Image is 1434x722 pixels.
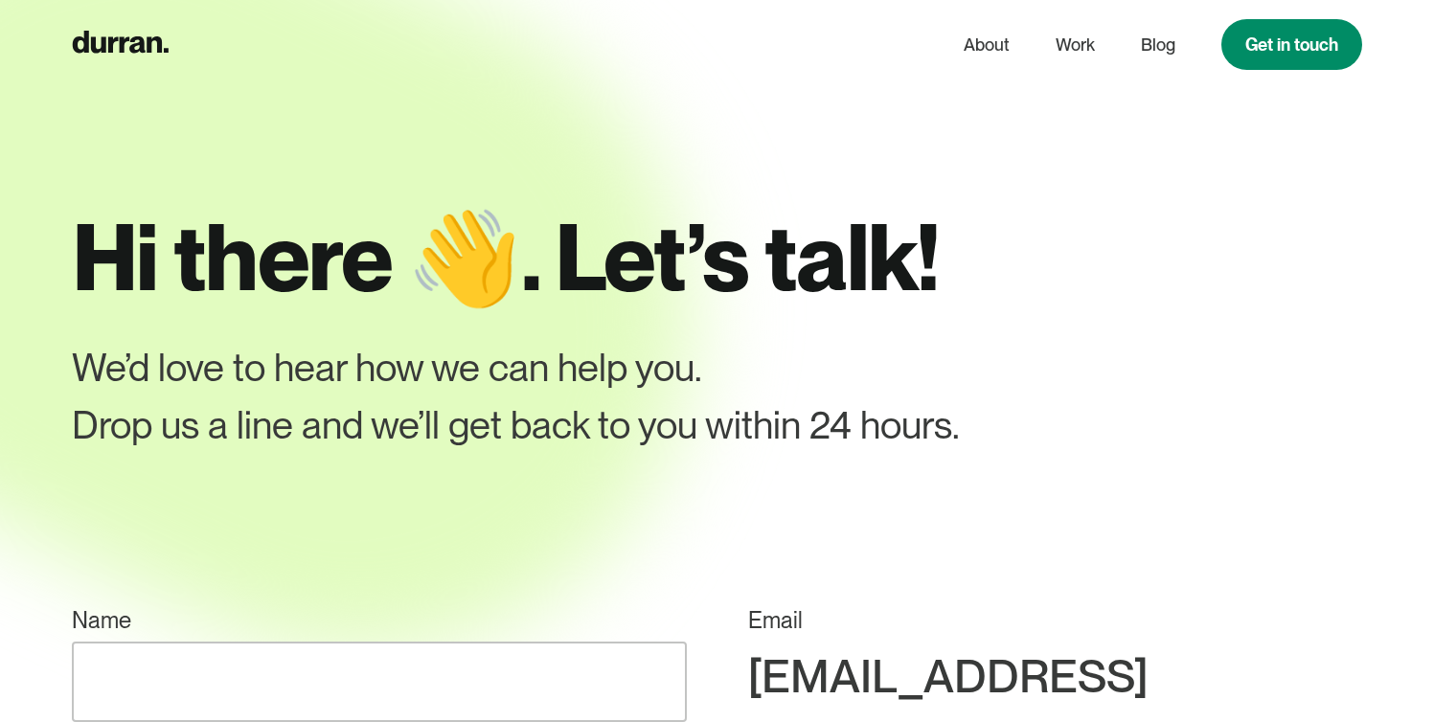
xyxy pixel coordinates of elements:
h1: Hi there 👋. Let’s talk! [72,207,1362,308]
a: home [72,26,169,63]
label: Name [72,607,687,635]
div: We’d love to hear how we can help you. Drop us a line and we’ll get back to you within 24 hours. [72,339,1234,454]
div: Email [748,607,1362,635]
a: Get in touch [1221,19,1362,70]
a: About [964,27,1010,63]
a: Work [1056,27,1095,63]
a: Blog [1141,27,1175,63]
